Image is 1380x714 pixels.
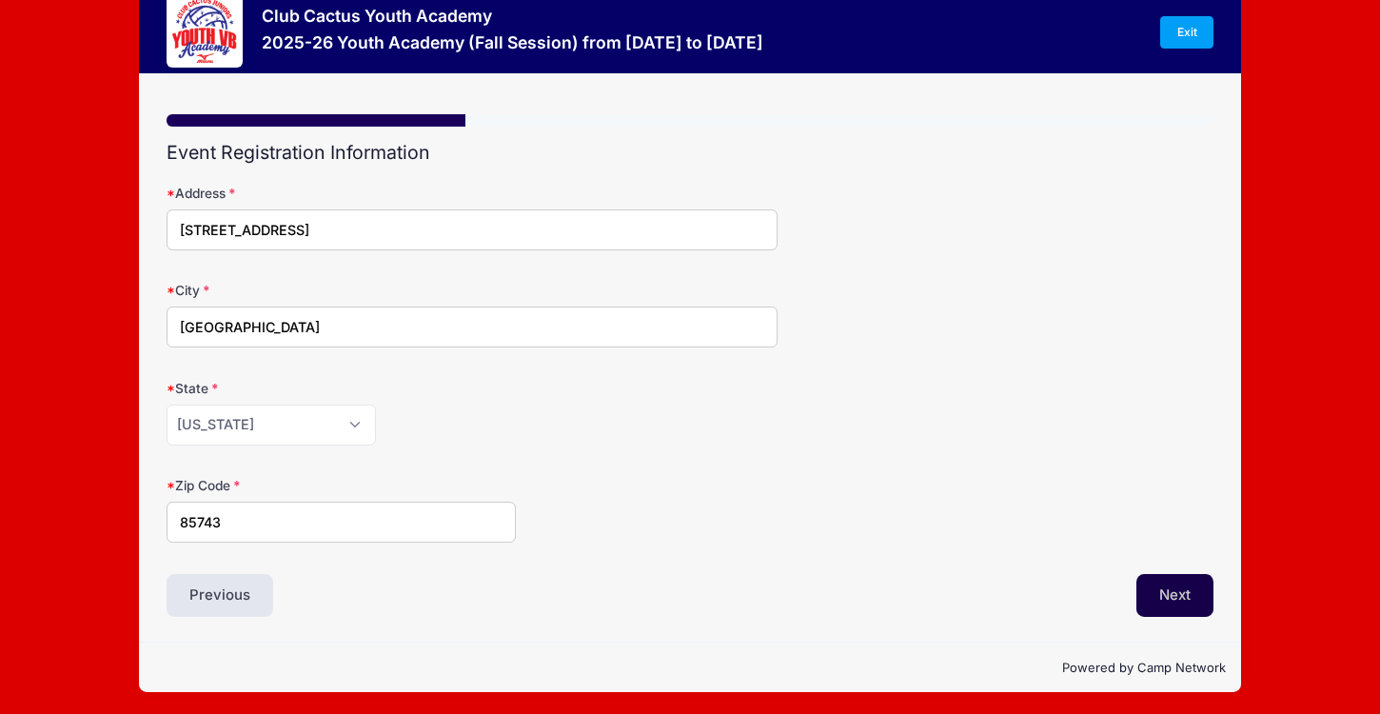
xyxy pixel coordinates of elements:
label: Address [167,184,516,203]
label: City [167,281,516,300]
h3: Club Cactus Youth Academy [262,6,763,26]
button: Previous [167,574,273,618]
h3: 2025-26 Youth Academy (Fall Session) from [DATE] to [DATE] [262,32,763,52]
h2: Event Registration Information [167,142,1213,164]
button: Next [1136,574,1213,618]
p: Powered by Camp Network [154,659,1226,678]
label: Zip Code [167,476,516,495]
a: Exit [1160,16,1213,49]
label: State [167,379,516,398]
input: xxxxx [167,502,516,543]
